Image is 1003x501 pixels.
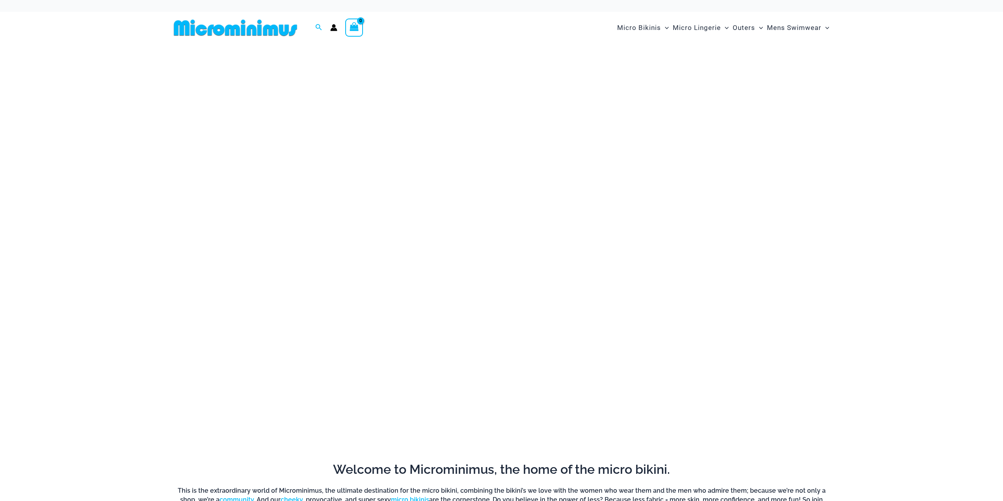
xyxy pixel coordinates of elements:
a: Search icon link [315,23,322,33]
h2: Welcome to Microminimus, the home of the micro bikini. [177,461,827,478]
img: MM SHOP LOGO FLAT [171,19,300,37]
span: Outers [733,18,755,38]
a: OutersMenu ToggleMenu Toggle [731,16,765,40]
span: Micro Lingerie [673,18,721,38]
a: View Shopping Cart, empty [345,19,363,37]
a: Mens SwimwearMenu ToggleMenu Toggle [765,16,831,40]
a: Account icon link [330,24,337,31]
a: Micro BikinisMenu ToggleMenu Toggle [615,16,671,40]
nav: Site Navigation [614,15,833,41]
span: Menu Toggle [755,18,763,38]
a: Micro LingerieMenu ToggleMenu Toggle [671,16,731,40]
span: Menu Toggle [661,18,669,38]
span: Menu Toggle [721,18,729,38]
span: Micro Bikinis [617,18,661,38]
span: Mens Swimwear [767,18,821,38]
span: Menu Toggle [821,18,829,38]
